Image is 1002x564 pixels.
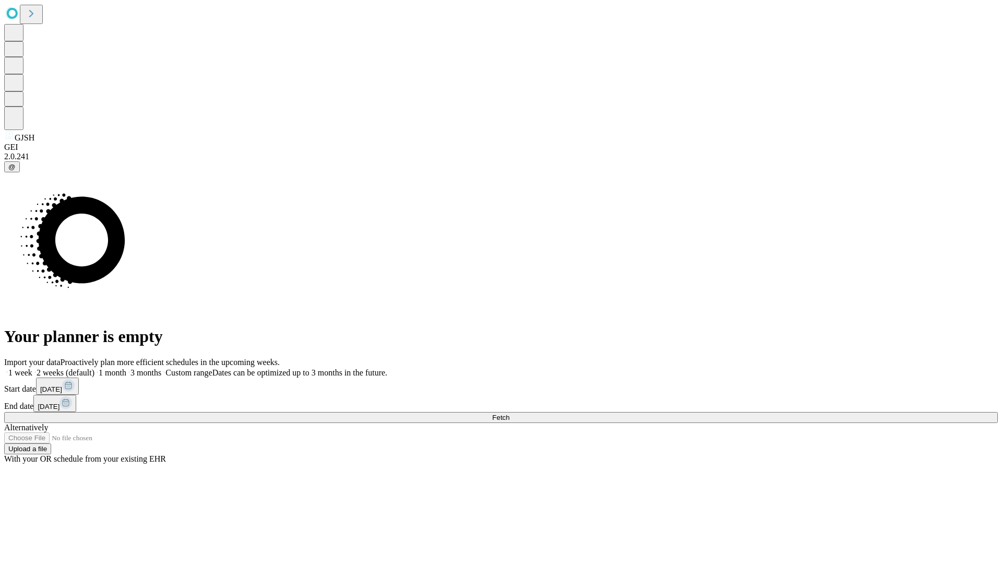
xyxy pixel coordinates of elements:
span: Fetch [492,414,509,421]
span: [DATE] [40,385,62,393]
span: 1 month [99,368,126,377]
div: End date [4,395,998,412]
button: @ [4,161,20,172]
span: @ [8,163,16,171]
div: 2.0.241 [4,152,998,161]
button: [DATE] [33,395,76,412]
button: [DATE] [36,378,79,395]
h1: Your planner is empty [4,327,998,346]
span: [DATE] [38,403,59,410]
span: GJSH [15,133,34,142]
span: Alternatively [4,423,48,432]
span: Custom range [165,368,212,377]
button: Upload a file [4,443,51,454]
button: Fetch [4,412,998,423]
span: 3 months [130,368,161,377]
span: Import your data [4,358,61,367]
div: GEI [4,143,998,152]
span: Proactively plan more efficient schedules in the upcoming weeks. [61,358,280,367]
span: With your OR schedule from your existing EHR [4,454,166,463]
span: Dates can be optimized up to 3 months in the future. [212,368,387,377]
div: Start date [4,378,998,395]
span: 2 weeks (default) [37,368,94,377]
span: 1 week [8,368,32,377]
